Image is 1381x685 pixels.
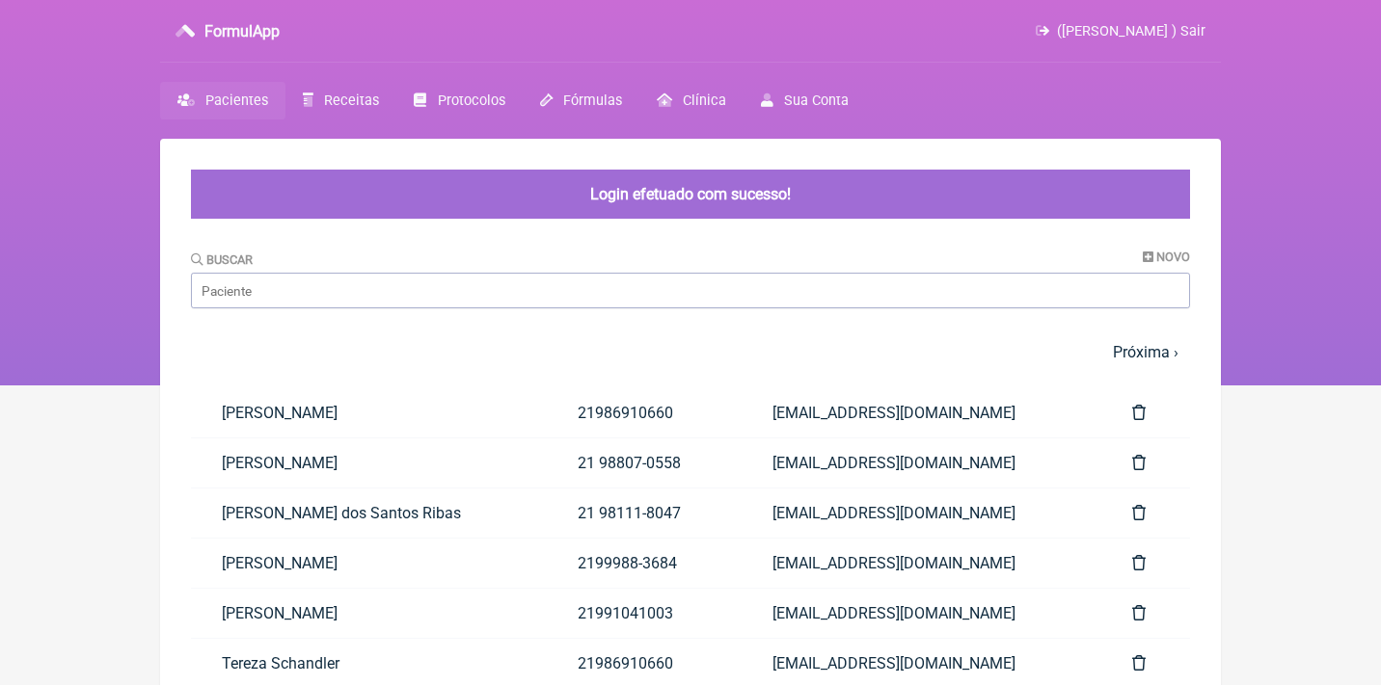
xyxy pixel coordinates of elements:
a: [PERSON_NAME] [191,438,547,487]
a: 21 98807-0558 [547,438,742,487]
a: [EMAIL_ADDRESS][DOMAIN_NAME] [742,388,1101,437]
a: [EMAIL_ADDRESS][DOMAIN_NAME] [742,488,1101,538]
span: Sua Conta [784,92,849,109]
a: Pacientes [160,82,285,119]
a: [PERSON_NAME] [191,539,547,588]
a: Protocolos [396,82,522,119]
span: Receitas [324,92,379,109]
a: [PERSON_NAME] [191,589,547,638]
input: Paciente [191,273,1190,308]
a: [EMAIL_ADDRESS][DOMAIN_NAME] [742,438,1101,487]
a: Novo [1143,250,1190,264]
a: 21986910660 [547,388,742,437]
span: Fórmulas [563,92,622,109]
a: 21 98111-8047 [547,488,742,538]
a: [PERSON_NAME] dos Santos Ribas [191,488,547,538]
a: [PERSON_NAME] [191,388,547,437]
a: Clínica [639,82,744,119]
a: ([PERSON_NAME] ) Sair [1036,23,1205,40]
a: [EMAIL_ADDRESS][DOMAIN_NAME] [742,589,1101,638]
span: Novo [1156,250,1190,264]
a: Receitas [285,82,396,119]
nav: pager [191,331,1190,373]
div: Login efetuado com sucesso! [191,170,1190,219]
h3: FormulApp [204,22,280,40]
span: Clínica [683,92,726,109]
a: Fórmulas [523,82,639,119]
label: Buscar [191,252,253,267]
a: 2199988-3684 [547,539,742,588]
a: Sua Conta [744,82,866,119]
a: 21991041003 [547,589,742,638]
span: ([PERSON_NAME] ) Sair [1057,23,1205,40]
a: [EMAIL_ADDRESS][DOMAIN_NAME] [742,539,1101,588]
span: Protocolos [438,92,505,109]
a: Próxima › [1113,343,1178,361]
span: Pacientes [205,92,268,109]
